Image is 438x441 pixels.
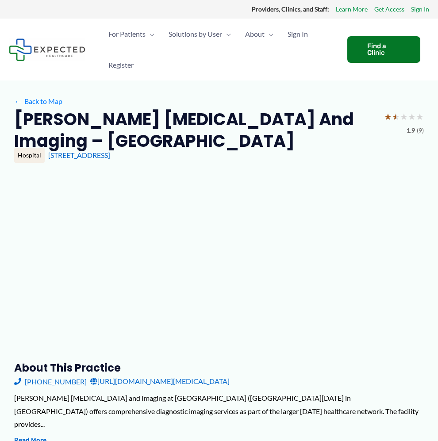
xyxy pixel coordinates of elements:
a: [STREET_ADDRESS] [48,151,110,159]
a: Find a Clinic [347,36,420,63]
h2: [PERSON_NAME] [MEDICAL_DATA] and Imaging – [GEOGRAPHIC_DATA] [14,108,377,152]
span: ★ [416,108,424,125]
a: Sign In [280,19,315,50]
a: [URL][DOMAIN_NAME][MEDICAL_DATA] [90,375,230,388]
span: (9) [417,125,424,136]
span: About [245,19,265,50]
span: ★ [400,108,408,125]
nav: Primary Site Navigation [101,19,338,81]
span: Menu Toggle [222,19,231,50]
div: [PERSON_NAME] [MEDICAL_DATA] and Imaging at [GEOGRAPHIC_DATA] ([GEOGRAPHIC_DATA][DATE] in [GEOGRA... [14,391,424,431]
a: AboutMenu Toggle [238,19,280,50]
a: Sign In [411,4,429,15]
span: ★ [408,108,416,125]
img: Expected Healthcare Logo - side, dark font, small [9,38,85,61]
a: [PHONE_NUMBER] [14,375,87,388]
a: For PatientsMenu Toggle [101,19,161,50]
a: Solutions by UserMenu Toggle [161,19,238,50]
strong: Providers, Clinics, and Staff: [252,5,329,13]
a: ←Back to Map [14,95,62,108]
span: Menu Toggle [146,19,154,50]
a: Get Access [374,4,404,15]
a: Register [101,50,141,81]
span: 1.9 [407,125,415,136]
span: Sign In [288,19,308,50]
span: Solutions by User [169,19,222,50]
h3: About this practice [14,361,424,375]
a: Learn More [336,4,368,15]
span: For Patients [108,19,146,50]
span: ★ [384,108,392,125]
span: ★ [392,108,400,125]
span: Register [108,50,134,81]
span: Menu Toggle [265,19,273,50]
span: ← [14,97,23,105]
div: Hospital [14,148,45,163]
